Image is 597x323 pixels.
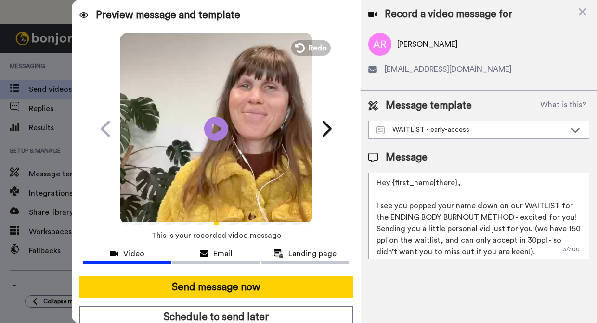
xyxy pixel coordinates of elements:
[386,150,428,165] span: Message
[386,99,472,113] span: Message template
[537,99,589,113] button: What is this?
[288,248,337,260] span: Landing page
[123,248,144,260] span: Video
[213,248,233,260] span: Email
[79,276,353,298] button: Send message now
[368,173,589,259] textarea: Hey {first_name|there}, I see you popped your name down on our WAITLIST for the ENDING BODY BURNO...
[376,126,385,134] img: Message-temps.svg
[151,225,281,246] span: This is your recorded video message
[376,125,566,135] div: WAITLIST - early-access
